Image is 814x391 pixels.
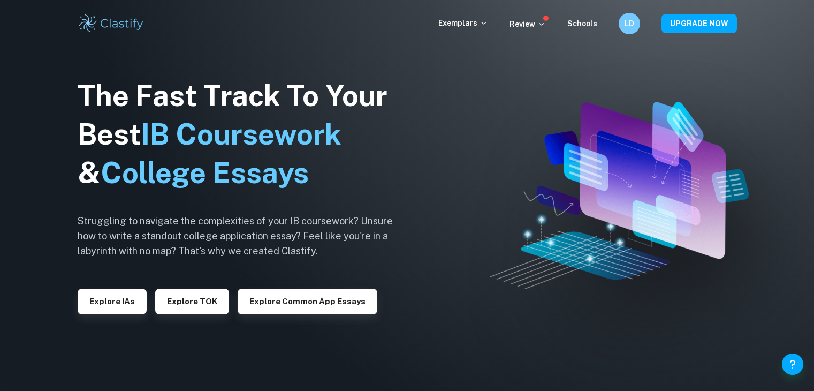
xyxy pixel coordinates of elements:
a: Explore IAs [78,296,147,306]
p: Exemplars [438,17,488,29]
button: UPGRADE NOW [661,14,737,33]
span: College Essays [101,156,309,190]
h6: Struggling to navigate the complexities of your IB coursework? Unsure how to write a standout col... [78,214,409,259]
a: Explore Common App essays [238,296,377,306]
h1: The Fast Track To Your Best & [78,77,409,192]
img: Clastify hero [490,102,749,289]
button: Explore IAs [78,289,147,314]
button: Explore TOK [155,289,229,314]
img: Clastify logo [78,13,146,34]
button: Explore Common App essays [238,289,377,314]
button: Help and Feedback [782,354,803,375]
p: Review [509,18,546,30]
span: IB Coursework [141,117,341,151]
a: Explore TOK [155,296,229,306]
button: LD [619,13,640,34]
h6: LD [623,18,635,29]
a: Schools [567,19,597,28]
